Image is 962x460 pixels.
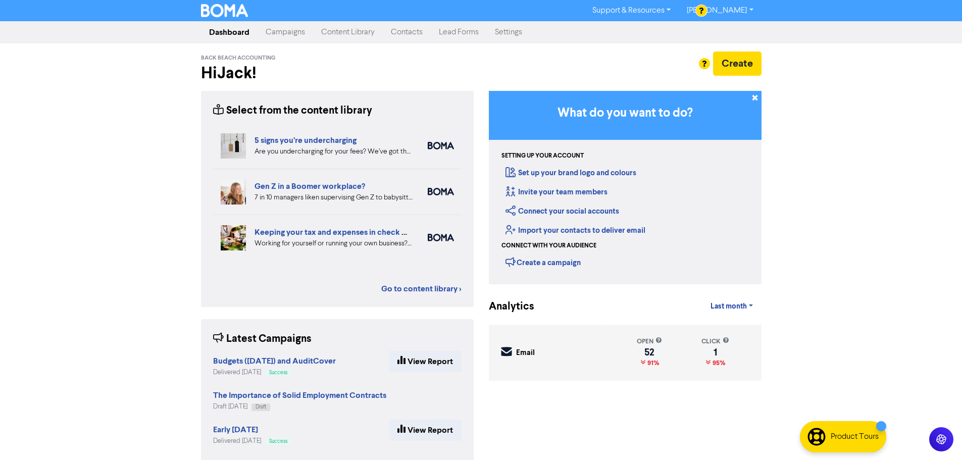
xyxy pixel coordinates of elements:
[389,351,462,372] a: View Report
[505,168,636,178] a: Set up your brand logo and colours
[516,347,535,359] div: Email
[584,3,679,19] a: Support & Resources
[255,146,413,157] div: Are you undercharging for your fees? We’ve got the five warning signs that can help you diagnose ...
[213,425,258,435] strong: Early [DATE]
[645,359,659,367] span: 91%
[201,22,258,42] a: Dashboard
[505,207,619,216] a: Connect your social accounts
[201,4,248,17] img: BOMA Logo
[489,299,522,315] div: Analytics
[255,181,365,191] a: Gen Z in a Boomer workplace?
[213,103,372,119] div: Select from the content library
[489,91,762,284] div: Getting Started in BOMA
[501,241,596,250] div: Connect with your audience
[389,420,462,441] a: View Report
[213,436,291,446] div: Delivered [DATE]
[679,3,761,19] a: [PERSON_NAME]
[383,22,431,42] a: Contacts
[505,226,645,235] a: Import your contacts to deliver email
[711,359,725,367] span: 95%
[428,234,454,241] img: boma_accounting
[505,187,607,197] a: Invite your team members
[428,142,454,149] img: boma_accounting
[255,135,357,145] a: 5 signs you’re undercharging
[381,283,462,295] a: Go to content library >
[258,22,313,42] a: Campaigns
[269,439,287,444] span: Success
[255,227,504,237] a: Keeping your tax and expenses in check when you are self-employed
[428,188,454,195] img: boma
[201,55,276,62] span: Back Beach Accounting
[501,151,584,161] div: Setting up your account
[269,370,287,375] span: Success
[256,404,266,410] span: Draft
[213,390,386,400] strong: The Importance of Solid Employment Contracts
[213,356,336,366] strong: Budgets ([DATE]) and AuditCover
[487,22,530,42] a: Settings
[213,331,312,347] div: Latest Campaigns
[201,64,474,83] h2: Hi Jack !
[912,412,962,460] iframe: Chat Widget
[431,22,487,42] a: Lead Forms
[213,392,386,400] a: The Importance of Solid Employment Contracts
[213,426,258,434] a: Early [DATE]
[637,348,662,356] div: 52
[255,238,413,249] div: Working for yourself or running your own business? Setup robust systems for expenses & tax requir...
[711,302,747,311] span: Last month
[255,192,413,203] div: 7 in 10 managers liken supervising Gen Z to babysitting or parenting. But is your people manageme...
[505,254,581,270] div: Create a campaign
[213,402,386,412] div: Draft [DATE]
[713,52,762,76] button: Create
[637,337,662,346] div: open
[701,337,729,346] div: click
[313,22,383,42] a: Content Library
[504,106,746,121] h3: What do you want to do?
[213,368,336,377] div: Delivered [DATE]
[701,348,729,356] div: 1
[702,296,761,317] a: Last month
[213,357,336,366] a: Budgets ([DATE]) and AuditCover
